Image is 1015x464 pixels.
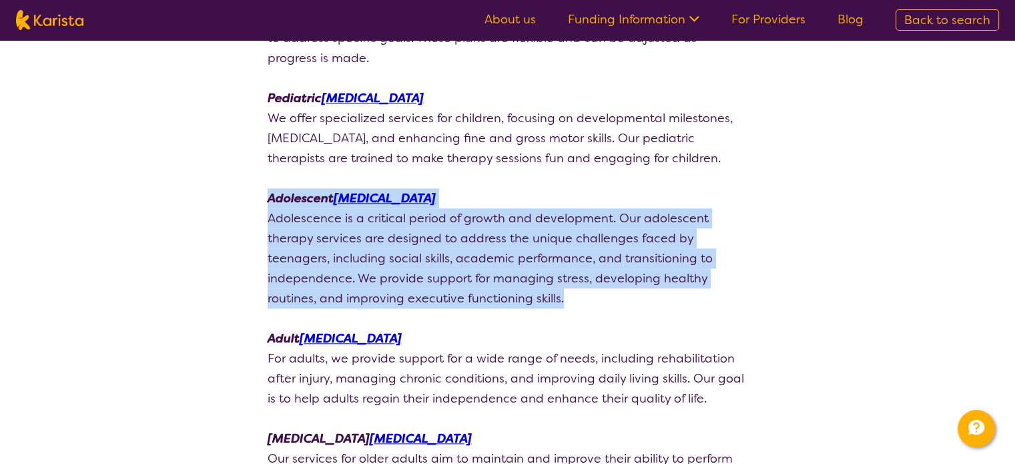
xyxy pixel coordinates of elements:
p: For adults, we provide support for a wide range of needs, including rehabilitation after injury, ... [268,349,748,409]
a: [MEDICAL_DATA] [334,190,436,206]
p: We offer specialized services for children, focusing on developmental milestones, [MEDICAL_DATA],... [268,108,748,168]
a: [MEDICAL_DATA] [322,90,424,106]
a: Back to search [896,9,999,31]
button: Channel Menu [958,410,995,447]
a: [MEDICAL_DATA] [300,330,402,346]
em: Adolescent [268,190,436,206]
span: Back to search [904,12,990,28]
em: Adult [268,330,402,346]
img: Karista logo [16,10,83,30]
a: Blog [837,11,864,27]
a: Funding Information [568,11,699,27]
em: [MEDICAL_DATA] [268,431,472,447]
a: About us [484,11,536,27]
p: Adolescence is a critical period of growth and development. Our adolescent therapy services are d... [268,208,748,308]
a: [MEDICAL_DATA] [370,431,472,447]
a: For Providers [731,11,805,27]
em: Pediatric [268,90,424,106]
